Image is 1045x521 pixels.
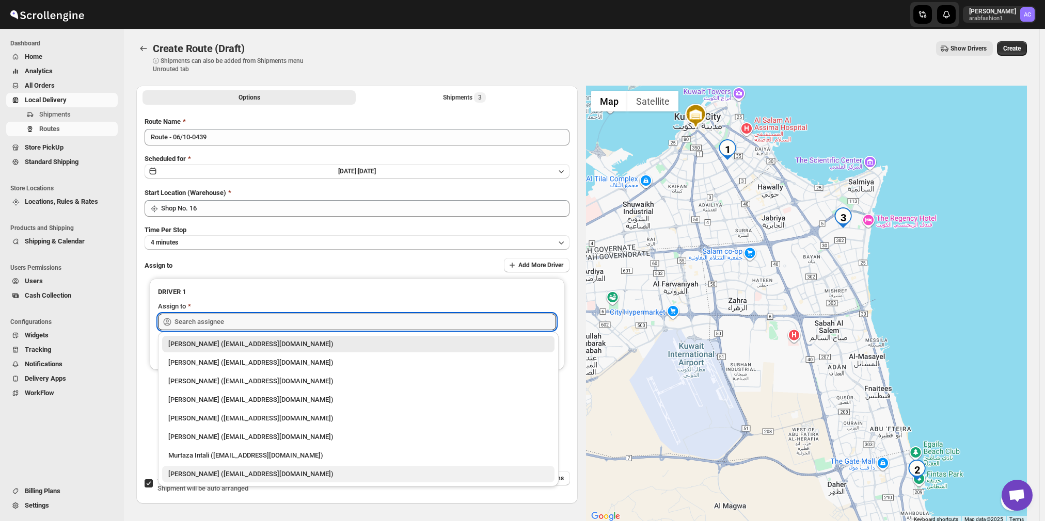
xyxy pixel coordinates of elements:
button: Show street map [591,91,627,111]
div: Shipments [443,92,486,103]
span: Widgets [25,331,49,339]
div: [PERSON_NAME] ([EMAIL_ADDRESS][DOMAIN_NAME]) [168,376,548,386]
li: Anil Trivedi (siddhu37.trivedi@gmail.com) [158,427,559,445]
button: Routes [6,122,118,136]
span: Store PickUp [25,143,64,151]
button: Delivery Apps [6,371,118,386]
span: Route Name [145,118,181,125]
div: All Route Options [136,108,578,449]
li: Murtaza Intali (intaliwalamurtaza@gmail.com) [158,445,559,464]
span: WorkFlow [25,389,54,397]
span: Start Location (Warehouse) [145,189,226,197]
span: Scheduled for [145,155,186,162]
span: AI Optimize [157,474,192,482]
button: Billing Plans [6,484,118,498]
span: Cash Collection [25,291,71,299]
input: Eg: Bengaluru Route [145,129,569,145]
text: AC [1024,11,1031,18]
button: Shipments [6,107,118,122]
span: 3 [478,93,482,102]
button: Widgets [6,328,118,343]
li: Murtaza Bhai Sagwara (murtazarata786@gmail.com) [158,371,559,389]
p: [PERSON_NAME] [969,7,1016,15]
span: Create Route (Draft) [153,42,245,55]
div: [PERSON_NAME] ([EMAIL_ADDRESS][DOMAIN_NAME]) [168,339,548,349]
span: Shipments [39,110,71,118]
div: Open chat [1002,480,1033,511]
button: Create [997,41,1027,56]
button: Show satellite imagery [627,91,678,111]
button: Selected Shipments [358,90,571,105]
span: Settings [25,501,49,509]
img: ScrollEngine [8,2,86,27]
span: Show Drivers [951,44,987,53]
span: Add More Driver [518,261,563,269]
li: Aziz Taher (azizchikhly53@gmail.com) [158,352,559,371]
button: Tracking [6,343,118,357]
span: Users [25,277,43,285]
div: 2 [907,460,927,480]
span: Local Delivery [25,96,67,104]
span: Tracking [25,346,51,353]
button: Settings [6,498,118,513]
button: Add More Driver [504,258,569,272]
button: Analytics [6,64,118,78]
span: Abizer Chikhly [1020,7,1035,22]
button: [DATE]|[DATE] [145,164,569,178]
div: [PERSON_NAME] ([EMAIL_ADDRESS][DOMAIN_NAME]) [168,469,548,479]
button: WorkFlow [6,386,118,400]
button: Routes [136,41,151,56]
input: Search location [161,200,569,217]
span: Notifications [25,360,62,368]
span: Store Locations [10,184,119,192]
span: Standard Shipping [25,158,78,166]
span: Shipment will be auto arranged [157,484,248,492]
button: Users [6,274,118,288]
button: Notifications [6,357,118,371]
span: Analytics [25,67,53,75]
input: Search assignee [175,314,556,330]
div: [PERSON_NAME] ([EMAIL_ADDRESS][DOMAIN_NAME]) [168,357,548,368]
span: Assign to [145,262,172,269]
span: Options [239,93,260,102]
li: Nagendra Reddy (fnsalonsecretary@gmail.com) [158,464,559,482]
div: [PERSON_NAME] ([EMAIL_ADDRESS][DOMAIN_NAME]) [168,413,548,424]
button: Locations, Rules & Rates [6,194,118,209]
div: 1 [717,139,738,160]
span: Locations, Rules & Rates [25,198,98,205]
li: Abizer Chikhly (abizertc@gmail.com) [158,336,559,352]
span: [DATE] [358,168,376,175]
li: Manan Miyaji (miyaji5253@gmail.com) [158,408,559,427]
button: All Orders [6,78,118,93]
span: Routes [39,125,60,133]
button: 4 minutes [145,235,569,250]
span: Create [1003,44,1021,53]
span: [DATE] | [338,168,358,175]
span: Delivery Apps [25,375,66,382]
div: [PERSON_NAME] ([EMAIL_ADDRESS][DOMAIN_NAME]) [168,432,548,442]
span: Users Permissions [10,264,119,272]
span: All Orders [25,82,55,89]
button: Show Drivers [936,41,993,56]
p: arabfashion1 [969,15,1016,22]
span: Shipping & Calendar [25,237,85,245]
span: Billing Plans [25,487,60,495]
button: Shipping & Calendar [6,234,118,249]
div: [PERSON_NAME] ([EMAIL_ADDRESS][DOMAIN_NAME]) [168,395,548,405]
div: Murtaza Intali ([EMAIL_ADDRESS][DOMAIN_NAME]) [168,450,548,461]
div: 3 [833,207,853,228]
p: ⓘ Shipments can also be added from Shipments menu Unrouted tab [153,57,315,73]
span: Dashboard [10,39,119,47]
span: Products and Shipping [10,224,119,232]
div: Assign to [158,301,186,312]
span: 4 minutes [151,238,178,247]
span: Configurations [10,318,119,326]
span: Time Per Stop [145,226,186,234]
li: Ali Hussain (alihita52@gmail.com) [158,389,559,408]
button: Home [6,50,118,64]
h3: DRIVER 1 [158,287,556,297]
button: Map camera controls [1001,490,1022,511]
button: User menu [963,6,1036,23]
button: Cash Collection [6,288,118,303]
span: Home [25,53,42,60]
